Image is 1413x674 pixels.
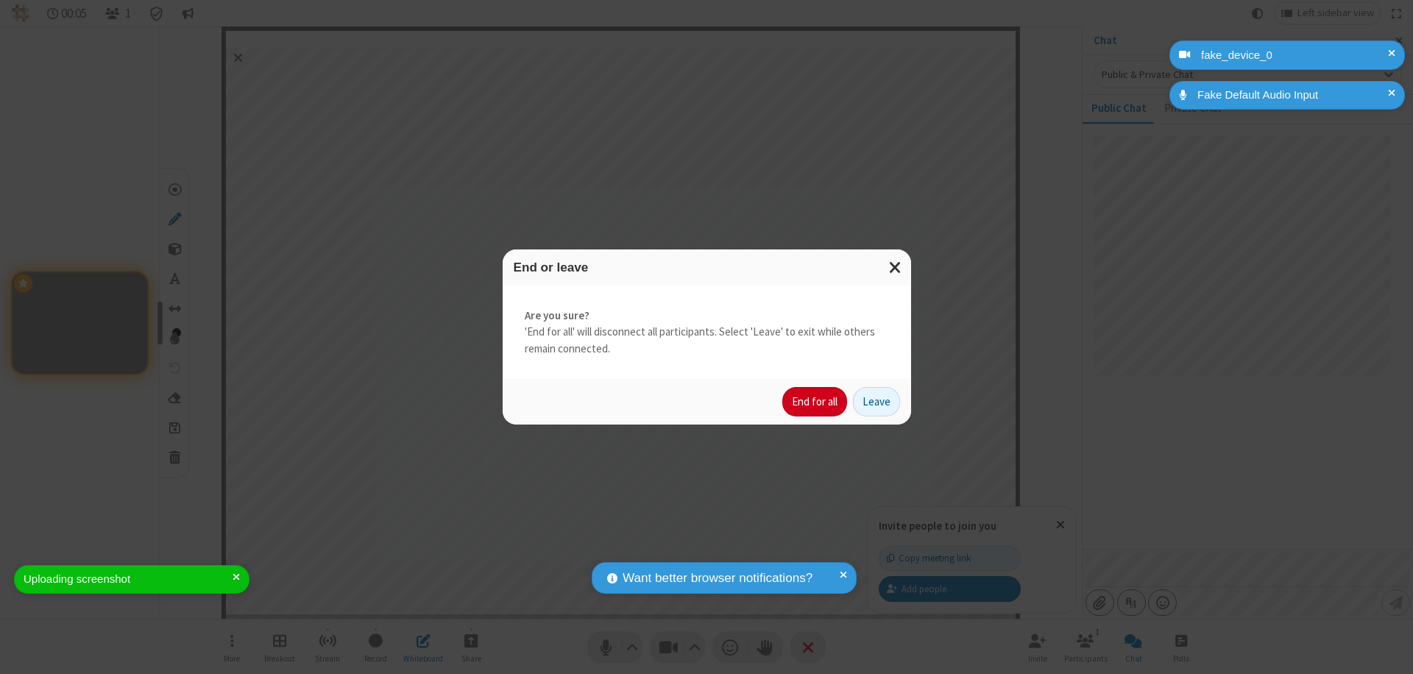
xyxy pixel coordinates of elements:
[880,249,911,285] button: Close modal
[24,571,233,588] div: Uploading screenshot
[1192,87,1394,104] div: Fake Default Audio Input
[1196,47,1394,64] div: fake_device_0
[853,387,900,416] button: Leave
[503,285,911,380] div: 'End for all' will disconnect all participants. Select 'Leave' to exit while others remain connec...
[623,569,812,588] span: Want better browser notifications?
[514,260,900,274] h3: End or leave
[782,387,847,416] button: End for all
[525,308,889,324] strong: Are you sure?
